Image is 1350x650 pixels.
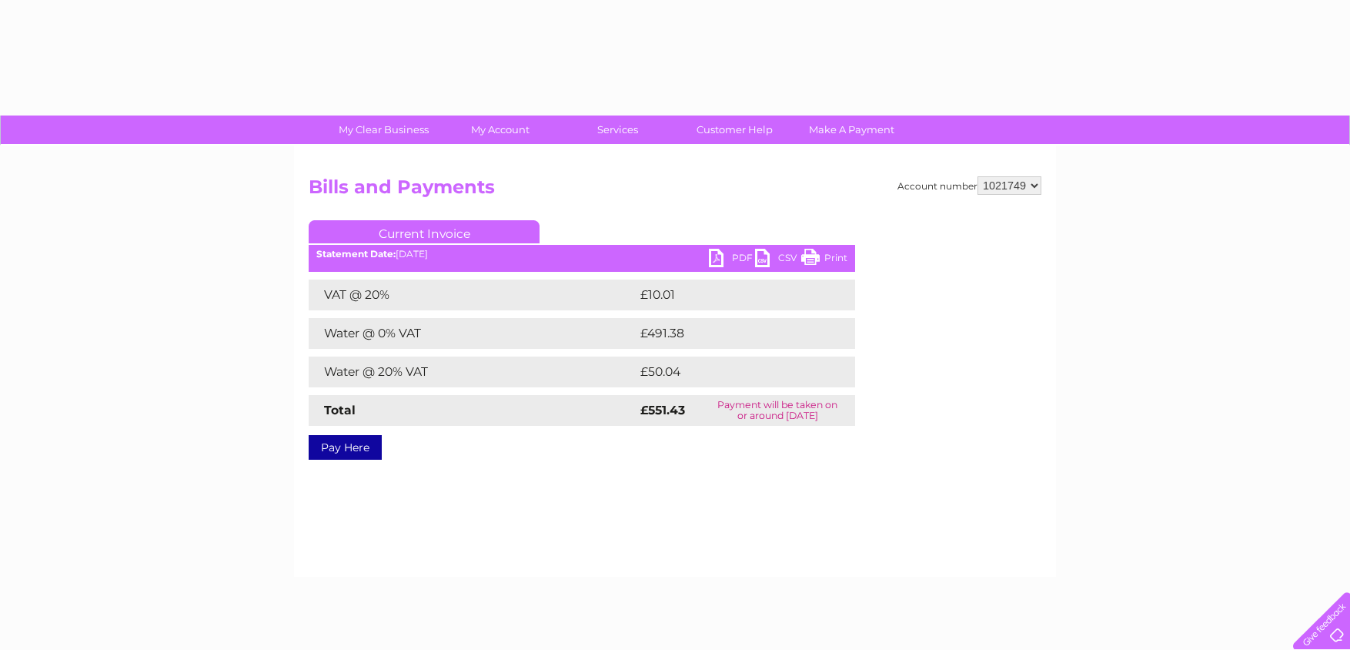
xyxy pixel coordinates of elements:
[671,116,798,144] a: Customer Help
[309,280,637,310] td: VAT @ 20%
[637,318,827,349] td: £491.38
[637,280,821,310] td: £10.01
[437,116,564,144] a: My Account
[324,403,356,417] strong: Total
[309,249,855,260] div: [DATE]
[755,249,801,271] a: CSV
[320,116,447,144] a: My Clear Business
[309,318,637,349] td: Water @ 0% VAT
[637,357,825,387] td: £50.04
[309,220,540,243] a: Current Invoice
[640,403,685,417] strong: £551.43
[554,116,681,144] a: Services
[700,395,855,426] td: Payment will be taken on or around [DATE]
[309,435,382,460] a: Pay Here
[897,176,1041,195] div: Account number
[801,249,847,271] a: Print
[309,357,637,387] td: Water @ 20% VAT
[309,176,1041,206] h2: Bills and Payments
[709,249,755,271] a: PDF
[788,116,915,144] a: Make A Payment
[316,248,396,260] b: Statement Date:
